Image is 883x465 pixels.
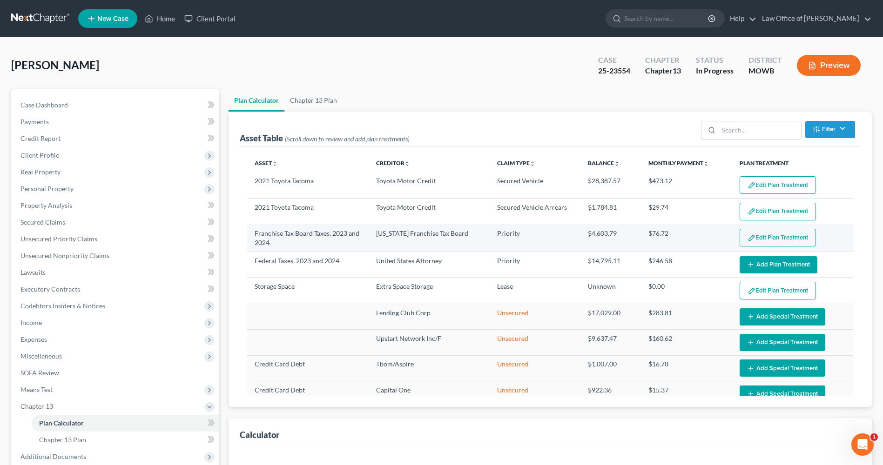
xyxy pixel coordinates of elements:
td: $0.00 [641,278,732,304]
td: 2021 Toyota Tacoma [247,199,368,225]
button: Home [146,4,163,21]
button: Filter [805,121,855,138]
button: Send a message… [160,301,175,316]
td: Tbom/Aspire [369,355,490,381]
span: Lawsuits [20,268,46,276]
span: Real Property [20,168,61,176]
div: Calculator [240,429,279,440]
div: 25-23554 [598,66,630,76]
a: Chapter 13 Plan [284,89,343,112]
div: Case [598,55,630,66]
td: Unknown [580,278,641,304]
td: Secured Vehicle Arrears [490,199,580,225]
span: 1 [870,433,878,441]
td: Unsecured [490,381,580,407]
span: Unsecured Priority Claims [20,235,97,243]
td: Unsecured [490,304,580,329]
span: Codebtors Insiders & Notices [20,302,105,310]
div: Chapter [645,55,681,66]
div: In Progress [696,66,734,76]
td: $246.58 [641,252,732,278]
td: Priority [490,252,580,278]
div: 🚨ATTN: [GEOGRAPHIC_DATA] of [US_STATE]The court has added a new Credit Counseling Field that we n... [7,73,153,171]
td: $17,029.00 [580,304,641,329]
span: Personal Property [20,185,74,193]
iframe: Intercom live chat [851,433,874,456]
a: Payments [13,113,219,130]
a: Executory Contracts [13,281,219,298]
span: Income [20,319,42,326]
div: [PERSON_NAME] • 3h ago [15,173,88,178]
a: Client Portal [180,10,240,27]
button: Edit Plan Treatment [740,282,816,299]
input: Search... [719,121,801,139]
img: edit-pencil-c1479a1de80d8dea1e2430c2f745a3c6a07e9d7aa2eeffe225670001d78357a8.svg [748,234,755,242]
i: unfold_more [530,161,535,166]
button: Add Special Treatment [740,334,825,351]
a: Plan Calculator [229,89,284,112]
a: Unsecured Nonpriority Claims [13,247,219,264]
a: Lawsuits [13,264,219,281]
td: $1,007.00 [580,355,641,381]
td: $922.36 [580,381,641,407]
a: Unsecured Priority Claims [13,231,219,247]
span: Plan Calculator [39,419,84,427]
span: Unsecured Nonpriority Claims [20,252,109,259]
td: Priority [490,225,580,252]
img: Profile image for Katie [27,5,41,20]
span: SOFA Review [20,369,59,377]
td: United States Attorney [369,252,490,278]
span: New Case [97,15,128,22]
span: (Scroll down to review and add plan treatments) [285,135,410,143]
td: Storage Space [247,278,368,304]
td: Franchise Tax Board Taxes, 2023 and 2024 [247,225,368,252]
a: Monthly Paymentunfold_more [648,159,709,166]
div: The court has added a new Credit Counseling Field that we need to update upon filing. Please remo... [15,101,145,165]
a: Assetunfold_more [255,159,277,166]
a: Chapter 13 Plan [32,432,219,448]
td: $76.72 [641,225,732,252]
button: Edit Plan Treatment [740,176,816,194]
span: Property Analysis [20,201,72,209]
td: Lending Club Corp [369,304,490,329]
button: Edit Plan Treatment [740,203,816,220]
td: Unsecured [490,330,580,355]
button: Add Special Treatment [740,385,825,403]
td: $473.12 [641,173,732,199]
td: $1,784.81 [580,199,641,225]
button: Add Plan Treatment [740,256,817,273]
td: $283.81 [641,304,732,329]
td: $15.37 [641,381,732,407]
span: Payments [20,118,49,126]
img: edit-pencil-c1479a1de80d8dea1e2430c2f745a3c6a07e9d7aa2eeffe225670001d78357a8.svg [748,207,755,215]
td: $9,637.47 [580,330,641,355]
td: $14,795.11 [580,252,641,278]
h1: [PERSON_NAME] [45,5,106,12]
td: $28,387.57 [580,173,641,199]
input: Search by name... [624,10,709,27]
a: Law Office of [PERSON_NAME] [757,10,871,27]
a: Help [725,10,756,27]
th: Plan Treatment [732,154,853,173]
span: 13 [673,66,681,75]
td: 2021 Toyota Tacoma [247,173,368,199]
img: edit-pencil-c1479a1de80d8dea1e2430c2f745a3c6a07e9d7aa2eeffe225670001d78357a8.svg [748,287,755,295]
span: Expenses [20,335,47,343]
span: Chapter 13 Plan [39,436,86,444]
span: Miscellaneous [20,352,62,360]
button: Gif picker [29,305,37,312]
b: 🚨ATTN: [GEOGRAPHIC_DATA] of [US_STATE] [15,79,133,96]
td: $16.78 [641,355,732,381]
a: SOFA Review [13,365,219,381]
span: Credit Report [20,134,61,142]
button: Start recording [59,305,67,312]
div: Katie says… [7,73,179,191]
td: [US_STATE] Franchise Tax Board [369,225,490,252]
i: unfold_more [404,161,410,166]
a: Balanceunfold_more [588,159,620,166]
td: Lease [490,278,580,304]
button: Upload attachment [44,305,52,312]
a: Claim Typeunfold_more [497,159,535,166]
td: Toyota Motor Credit [369,173,490,199]
a: Creditorunfold_more [376,159,410,166]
